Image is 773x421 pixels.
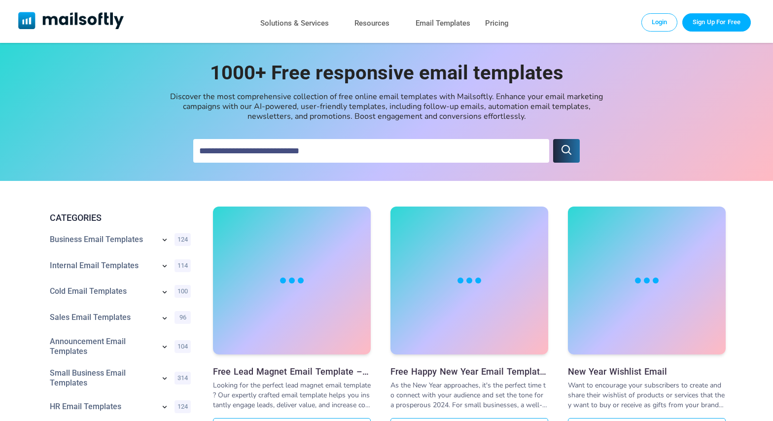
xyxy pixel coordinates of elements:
[213,381,371,410] div: Looking for the perfect lead magnet email template? Our expertly crafted email template helps you...
[641,13,678,31] a: Login
[390,366,548,377] a: Free Happy New Year Email Templates for Small Businesses in [DATE]
[50,261,155,271] a: Category
[42,211,195,224] div: CATEGORIES
[568,381,726,410] div: Want to encourage your subscribers to create and share their wishlist of products or services tha...
[160,402,170,414] a: Show subcategories for HR Email Templates
[213,207,371,357] a: Free Lead Magnet Email Template – Boost Conversions with Engaging Emails
[18,12,124,31] a: Mailsoftly
[50,337,155,356] a: Category
[390,381,548,410] div: As the New Year approaches, it's the perfect time to connect with your audience and set the tone ...
[50,313,155,322] a: Category
[568,207,726,357] a: New Year Wishlist Email
[260,16,329,31] a: Solutions & Services
[354,16,389,31] a: Resources
[50,368,155,388] a: Category
[390,207,548,357] a: Free Happy New Year Email Templates for Small Businesses in 2024
[189,62,584,84] h1: 1000+ Free responsive email templates
[160,287,170,299] a: Show subcategories for Cold Email Templates
[160,373,170,385] a: Show subcategories for Small Business Email Templates
[390,366,548,377] h3: Free Happy New Year Email Templates for Small Businesses in 2024
[568,366,726,377] a: New Year Wishlist Email
[160,235,170,246] a: Show subcategories for Business Email Templates
[50,235,155,245] a: Category
[160,313,170,325] a: Show subcategories for Sales Email Templates
[682,13,751,31] a: Trial
[50,402,155,412] a: Category
[213,366,371,377] a: Free Lead Magnet Email Template – Boost Conversions with Engaging Emails
[50,286,155,296] a: Category
[165,92,608,121] div: Discover the most comprehensive collection of free online email templates with Mailsoftly. Enhanc...
[416,16,470,31] a: Email Templates
[160,342,170,353] a: Show subcategories for Announcement Email Templates
[18,12,124,29] img: Mailsoftly Logo
[485,16,509,31] a: Pricing
[160,261,170,273] a: Show subcategories for Internal Email Templates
